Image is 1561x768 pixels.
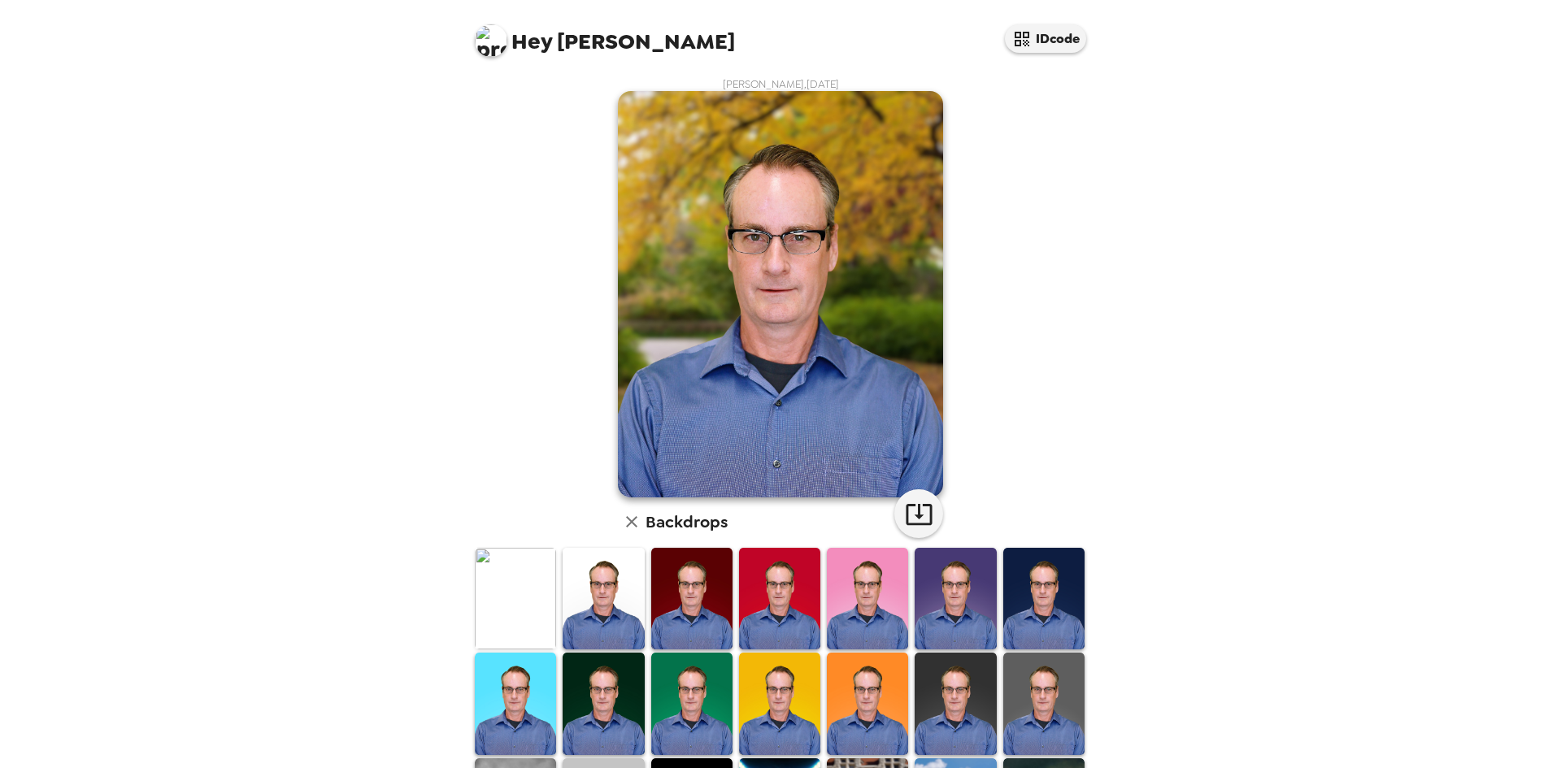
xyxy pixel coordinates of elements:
[723,77,839,91] span: [PERSON_NAME] , [DATE]
[511,27,552,56] span: Hey
[646,509,728,535] h6: Backdrops
[475,16,735,53] span: [PERSON_NAME]
[475,24,507,57] img: profile pic
[618,91,943,497] img: user
[475,548,556,649] img: Original
[1005,24,1086,53] button: IDcode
